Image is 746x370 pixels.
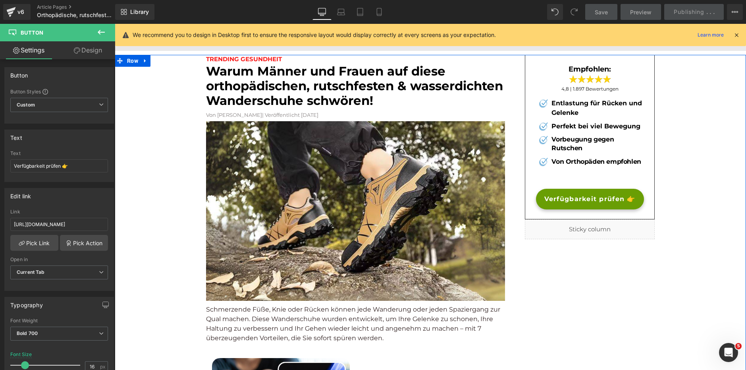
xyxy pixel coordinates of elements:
[115,4,154,20] a: New Library
[10,188,31,200] div: Edit link
[735,343,742,349] span: 5
[100,364,107,369] span: px
[147,88,204,94] span: | Veröffentlicht [DATE]
[60,235,108,251] a: Pick Action
[133,31,496,39] p: We recommend you to design in Desktop first to ensure the responsive layout would display correct...
[10,130,22,141] div: Text
[621,4,661,20] a: Preview
[10,88,108,95] div: Button Styles
[10,318,108,324] div: Font Weight
[91,31,167,39] span: TRENDING GESUNDHEIT
[10,218,108,231] input: https://your-shop.myshopify.com
[437,112,499,128] b: Vorbeugung gegen Rutschen
[422,41,528,50] h3: Empfohlen:
[437,134,526,141] b: Von Orthopäden empfohlen
[10,235,58,251] a: Pick Link
[421,165,529,186] a: Verfügbarkeit prüfen 👉
[3,4,31,20] a: v6
[351,4,370,20] a: Tablet
[21,29,43,36] span: Button
[727,4,743,20] button: More
[17,269,45,275] b: Current Tab
[595,8,608,16] span: Save
[130,8,149,15] span: Library
[37,12,113,18] span: Orthopädische, rutschfeste &amp; wasserdichte Wanderschuhe - 7 Gründe Adv
[17,330,38,336] b: Bold 700
[10,209,108,215] div: Link
[10,68,28,79] div: Button
[630,8,652,16] span: Preview
[91,281,390,319] p: Schmerzende Füße, Knie oder Rücken können jede Wanderung oder jeden Spaziergang zur Qual machen. ...
[566,4,582,20] button: Redo
[447,62,504,68] span: 4,8 | 1.897 Bewertungen
[547,4,563,20] button: Undo
[332,4,351,20] a: Laptop
[59,41,117,59] a: Design
[25,31,36,43] a: Expand / Collapse
[16,7,26,17] div: v6
[10,151,108,156] div: Text
[37,4,128,10] a: Article Pages
[10,352,32,357] div: Font Size
[10,257,108,262] div: Open in
[312,4,332,20] a: Desktop
[437,99,526,106] b: Perfekt bei viel Bewegung
[694,30,727,40] a: Learn more
[10,297,43,308] div: Typography
[17,102,35,108] b: Custom
[437,76,527,93] b: Entlastung für Rücken und Gelenke
[10,31,25,43] span: Row
[719,343,738,362] iframe: Intercom live chat
[370,4,389,20] a: Mobile
[91,88,147,94] font: Von [PERSON_NAME]
[91,40,388,84] font: Warum Männer und Frauen auf diese orthopädischen, rutschfesten & wasserdichten Wanderschuhe schwö...
[430,170,521,180] span: Verfügbarkeit prüfen 👉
